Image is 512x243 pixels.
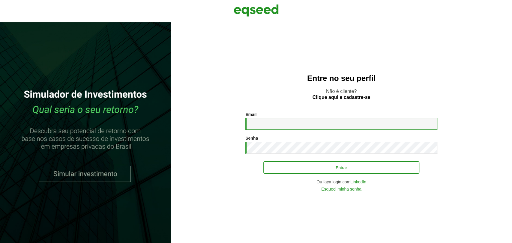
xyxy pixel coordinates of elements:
p: Não é cliente? [183,88,500,100]
div: Ou faça login com [245,180,437,184]
a: Esqueci minha senha [321,187,361,191]
a: Clique aqui e cadastre-se [313,95,370,100]
label: Email [245,112,256,117]
img: EqSeed Logo [234,3,279,18]
label: Senha [245,136,258,140]
h2: Entre no seu perfil [183,74,500,83]
button: Entrar [263,161,419,174]
a: LinkedIn [350,180,366,184]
